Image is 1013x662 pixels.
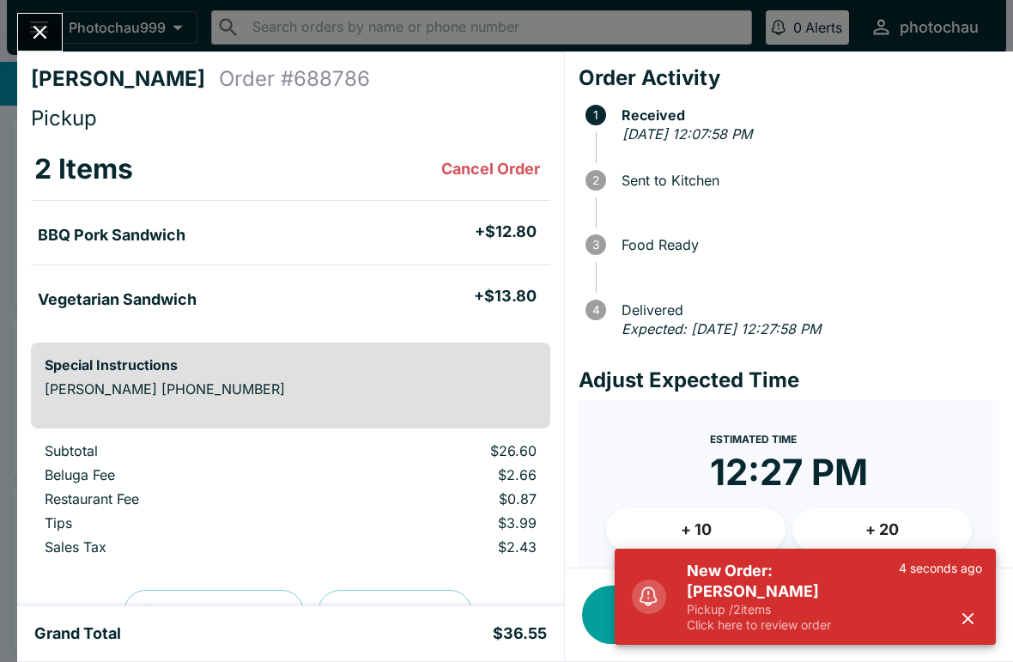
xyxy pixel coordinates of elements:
[582,586,996,644] button: Send to Kitchen
[45,514,310,531] p: Tips
[613,302,999,318] span: Delivered
[34,152,133,186] h3: 2 Items
[710,450,868,495] time: 12:27 PM
[434,152,547,186] button: Cancel Order
[45,356,537,374] h6: Special Instructions
[613,237,999,252] span: Food Ready
[45,490,310,507] p: Restaurant Fee
[337,514,537,531] p: $3.99
[579,367,999,393] h4: Adjust Expected Time
[337,538,537,556] p: $2.43
[592,173,599,187] text: 2
[45,380,537,398] p: [PERSON_NAME] [PHONE_NUMBER]
[792,508,972,551] button: + 20
[622,320,821,337] em: Expected: [DATE] 12:27:58 PM
[579,65,999,91] h4: Order Activity
[493,623,547,644] h5: $36.55
[318,590,472,635] button: Print Receipt
[899,561,982,576] p: 4 seconds ago
[337,490,537,507] p: $0.87
[124,590,304,635] button: Preview Receipt
[622,125,752,143] em: [DATE] 12:07:58 PM
[38,225,185,246] h5: BBQ Pork Sandwich
[34,623,121,644] h5: Grand Total
[45,538,310,556] p: Sales Tax
[337,442,537,459] p: $26.60
[606,508,786,551] button: + 10
[593,108,598,122] text: 1
[31,66,219,92] h4: [PERSON_NAME]
[474,286,537,307] h5: + $13.80
[31,138,550,329] table: orders table
[687,561,899,602] h5: New Order: [PERSON_NAME]
[710,433,797,446] span: Estimated Time
[337,466,537,483] p: $2.66
[592,303,600,317] text: 4
[613,173,999,188] span: Sent to Kitchen
[613,107,999,123] span: Received
[45,466,310,483] p: Beluga Fee
[687,617,899,633] p: Click here to review order
[475,222,537,242] h5: + $12.80
[45,442,310,459] p: Subtotal
[31,106,97,131] span: Pickup
[219,66,370,92] h4: Order # 688786
[31,442,550,562] table: orders table
[687,602,899,617] p: Pickup / 2 items
[38,289,197,310] h5: Vegetarian Sandwich
[592,238,599,252] text: 3
[18,14,62,51] button: Close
